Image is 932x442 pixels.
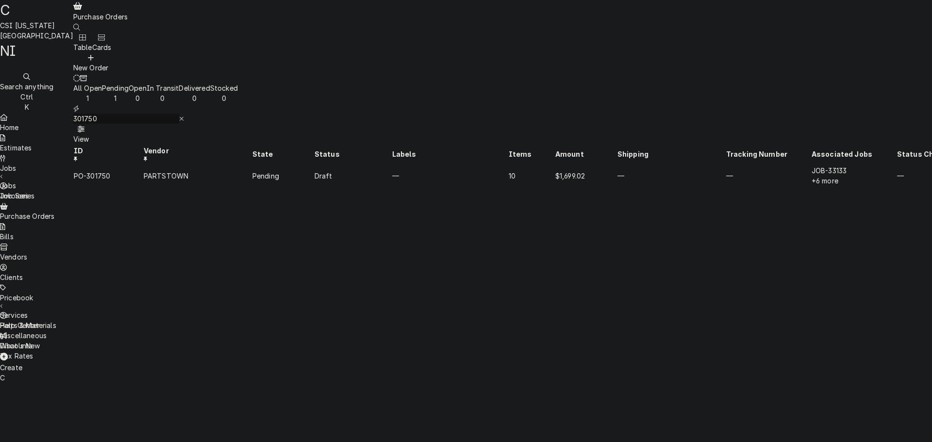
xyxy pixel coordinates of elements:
[144,146,251,163] div: Vendor
[392,171,508,181] div: —
[147,93,179,103] div: 0
[20,93,33,101] span: Ctrl
[315,171,391,181] div: Draft
[555,149,616,159] div: Amount
[73,64,108,72] span: New Order
[147,83,179,93] div: In Transit
[73,124,89,144] button: View
[392,149,508,159] div: Labels
[555,171,616,181] div: $1,699.02
[509,149,554,159] div: Items
[179,114,184,124] button: Erase input
[812,165,896,176] div: JOB-33133
[144,171,251,181] div: PARTSTOWN
[73,42,92,52] div: Table
[73,93,102,103] div: 1
[102,83,129,93] div: Pending
[509,171,554,181] div: 10
[129,93,147,103] div: 0
[73,52,108,73] button: New Order
[129,83,147,93] div: Open
[73,83,102,93] div: All Open
[74,171,143,181] div: PO-301750
[179,93,210,103] div: 0
[812,149,896,159] div: Associated Jobs
[726,171,811,181] div: —
[726,149,811,159] div: Tracking Number
[92,42,112,52] div: Cards
[73,114,179,124] input: Keyword search
[73,22,80,32] button: Open search
[812,176,896,186] div: +6 more
[25,103,29,111] span: K
[73,13,128,21] span: Purchase Orders
[73,135,89,143] span: View
[252,171,314,181] div: Pending
[210,83,238,93] div: Stocked
[617,171,725,181] div: —
[179,83,210,93] div: Delivered
[102,93,129,103] div: 1
[252,149,314,159] div: State
[210,93,238,103] div: 0
[315,149,391,159] div: Status
[617,149,725,159] div: Shipping
[74,146,143,163] div: ID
